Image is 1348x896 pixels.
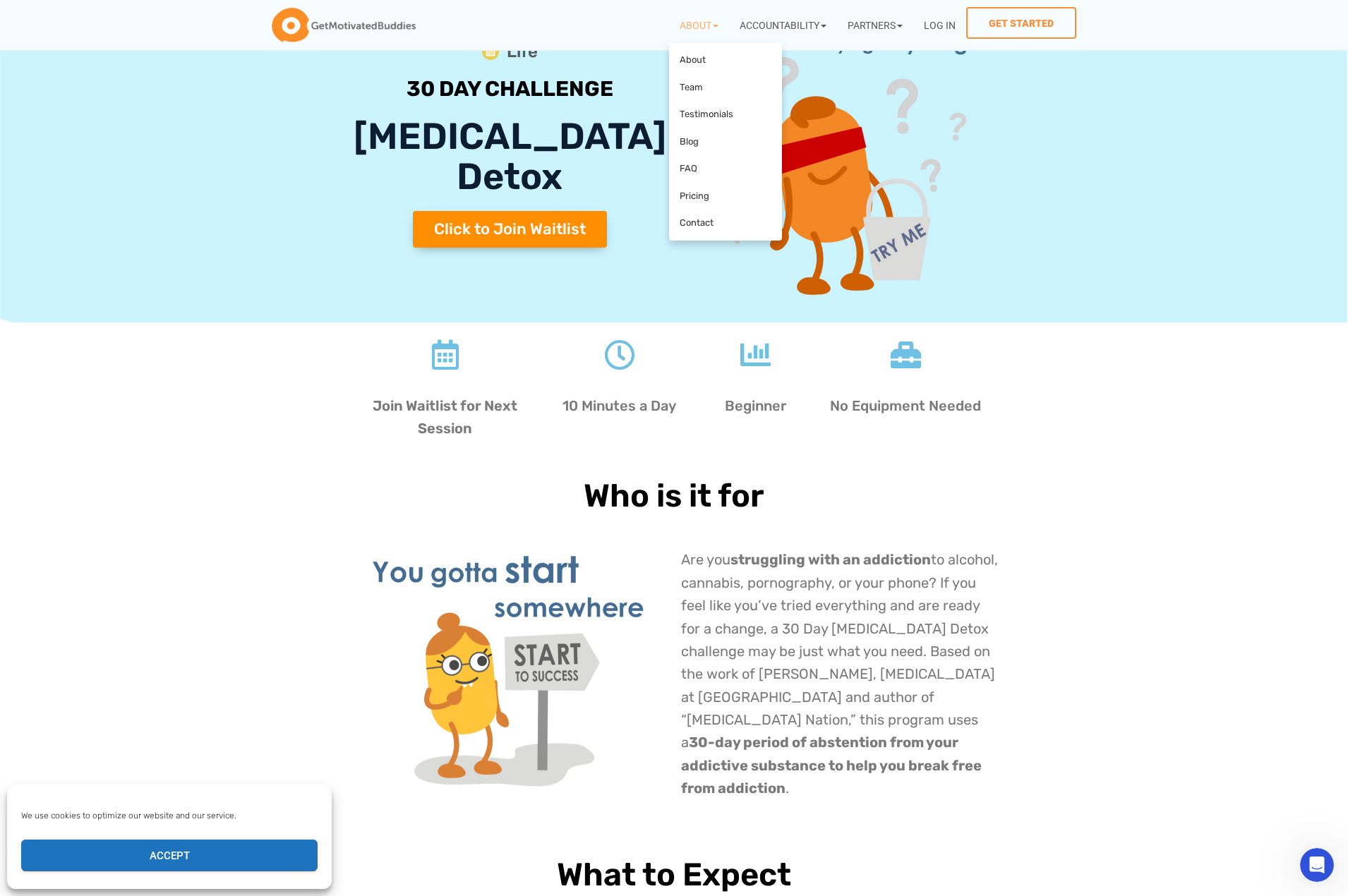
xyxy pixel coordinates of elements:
[669,7,729,43] a: About
[913,7,966,43] a: Log In
[729,7,837,43] a: Accountability
[434,222,586,237] span: Click to Join Waitlist
[673,74,778,102] a: Team
[730,551,931,568] strong: struggling with an addiction
[407,76,613,102] b: 30 DAY CHALLENGE
[413,211,607,248] a: Click to Join Waitlist
[673,101,778,128] a: Testimonials
[21,840,318,871] button: Accept
[673,155,778,183] a: FAQ
[673,183,778,210] a: Pricing
[673,128,778,156] a: Blog
[343,856,1006,894] h2: What to Expect
[562,397,676,414] span: 10 Minutes a Day
[21,809,316,822] div: We use cookies to optimize our website and our service.
[681,734,982,797] strong: 30-day period of abstention from your addictive substance to help you break free from addiction
[350,116,670,197] h1: [MEDICAL_DATA] Detox
[503,38,538,66] span: Life
[837,7,913,43] a: Partners
[272,8,416,43] img: GetMotivatedBuddies
[1300,848,1334,882] iframe: Intercom live chat
[373,397,517,437] span: Join Waitlist for Next Session
[830,397,981,414] span: No Equipment Needed
[343,477,1006,515] h2: Who is it for
[673,210,778,237] a: Contact
[725,397,786,414] span: Beginner
[350,536,668,820] img: dopamine detox
[966,7,1076,39] a: Get Started
[673,47,778,74] a: About
[681,548,999,799] p: Are you to alcohol, cannabis, pornography, or your phone? If you feel like you’ve tried everythin...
